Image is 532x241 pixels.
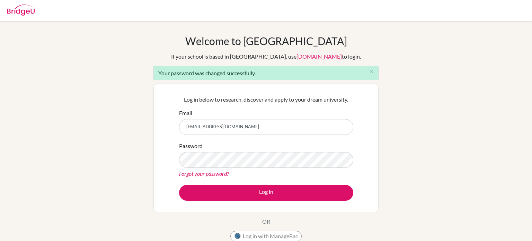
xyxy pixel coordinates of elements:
button: Log in [179,185,353,201]
a: Forgot your password? [179,170,229,177]
div: If your school is based in [GEOGRAPHIC_DATA], use to login. [171,52,361,61]
a: [DOMAIN_NAME] [296,53,342,60]
div: Your password was changed successfully. [153,66,379,80]
button: Close [364,66,378,77]
label: Password [179,142,203,150]
p: OR [262,217,270,226]
p: Log in below to research, discover and apply to your dream university. [179,95,353,104]
i: close [369,69,374,74]
img: Bridge-U [7,5,35,16]
h1: Welcome to [GEOGRAPHIC_DATA] [185,35,347,47]
label: Email [179,109,192,117]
